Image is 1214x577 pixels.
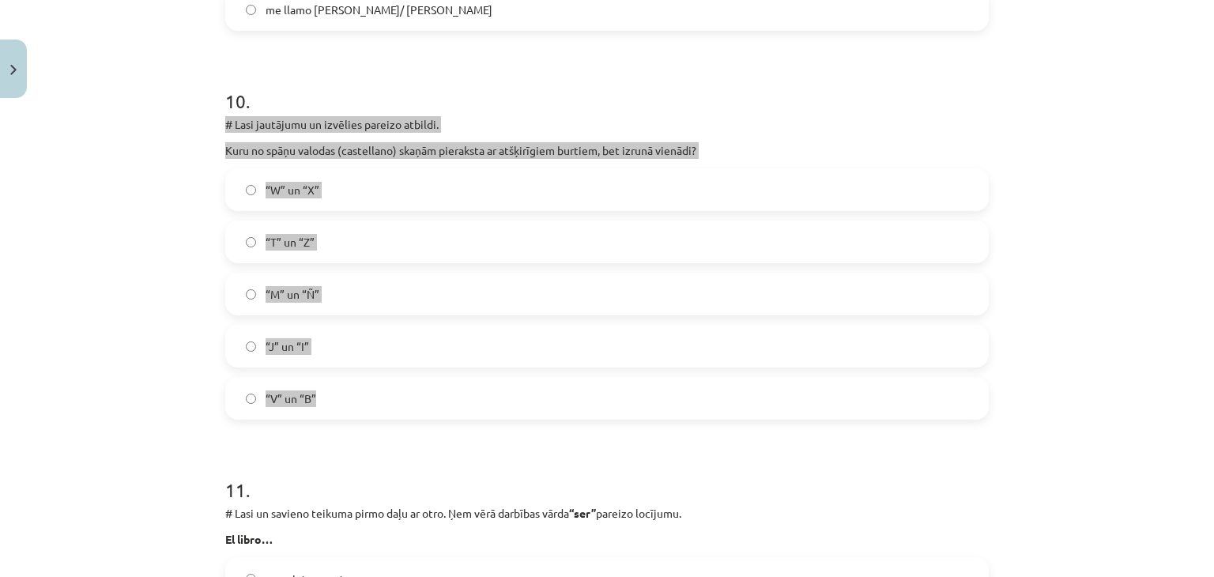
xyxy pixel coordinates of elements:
h1: 11 . [225,451,989,500]
span: “T” un “Z” [266,234,315,251]
strong: “ser” [569,506,596,520]
img: icon-close-lesson-0947bae3869378f0d4975bcd49f059093ad1ed9edebbc8119c70593378902aed.svg [10,65,17,75]
span: me llamo [PERSON_NAME]/ [PERSON_NAME] [266,2,492,18]
input: “V” un “B” [246,394,256,404]
span: “W” un “X” [266,182,319,198]
span: “M” un “Ñ” [266,286,319,303]
input: “J” un “I” [246,341,256,352]
input: me llamo [PERSON_NAME]/ [PERSON_NAME] [246,5,256,15]
p: # Lasi un savieno teikuma pirmo daļu ar otro. Ņem vērā darbības vārda pareizo locījumu. [225,505,989,522]
input: “T” un “Z” [246,237,256,247]
span: “J” un “I” [266,338,309,355]
p: # Lasi jautājumu un izvēlies pareizo atbildi. [225,116,989,133]
b: El libro… [225,532,273,546]
h1: 10 . [225,62,989,111]
span: “V” un “B” [266,390,316,407]
input: “M” un “Ñ” [246,289,256,300]
input: “W” un “X” [246,185,256,195]
p: Kuru no spāņu valodas (castellano) skaņām pieraksta ar atšķirīgiem burtiem, bet izrunā vienādi? [225,142,989,159]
